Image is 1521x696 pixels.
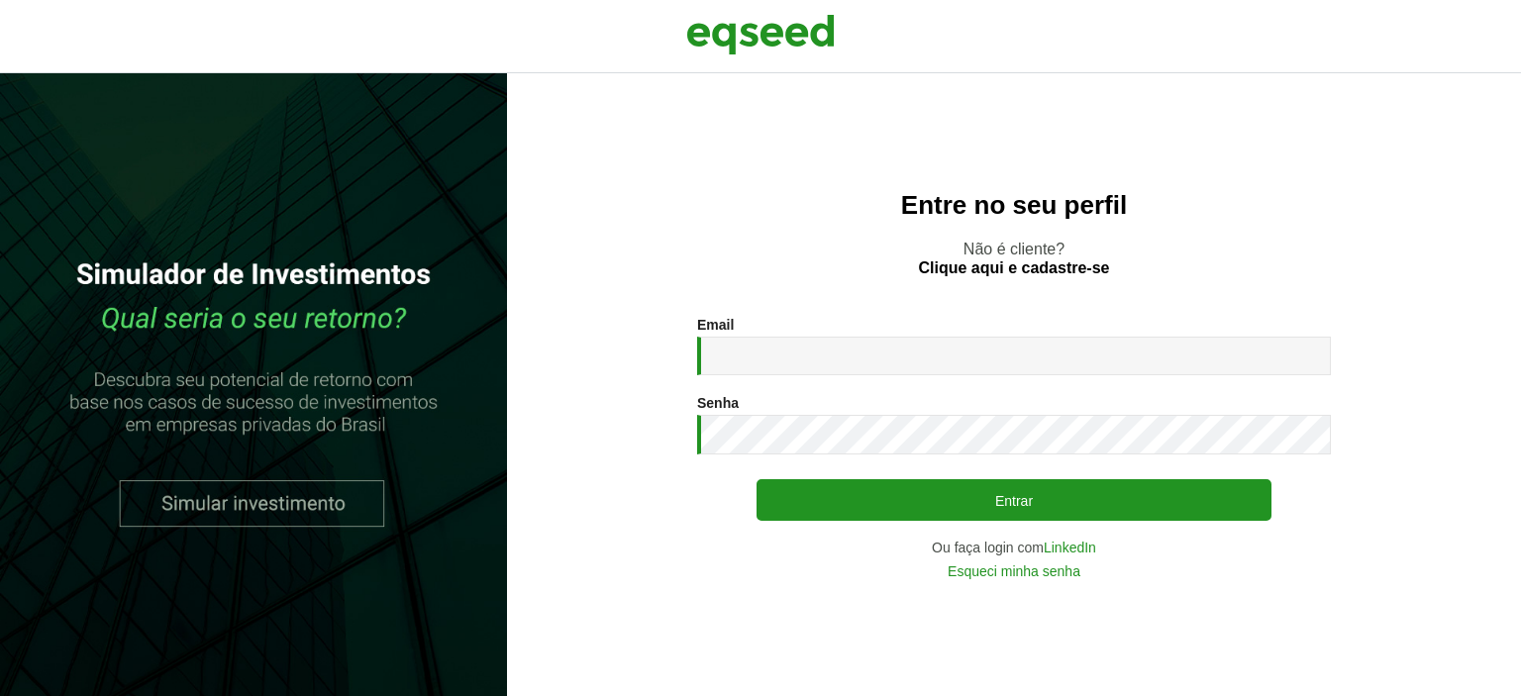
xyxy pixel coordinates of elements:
[547,191,1481,220] h2: Entre no seu perfil
[686,10,835,59] img: EqSeed Logo
[919,260,1110,276] a: Clique aqui e cadastre-se
[697,541,1331,554] div: Ou faça login com
[948,564,1080,578] a: Esqueci minha senha
[697,318,734,332] label: Email
[757,479,1271,521] button: Entrar
[1044,541,1096,554] a: LinkedIn
[697,396,739,410] label: Senha
[547,240,1481,277] p: Não é cliente?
